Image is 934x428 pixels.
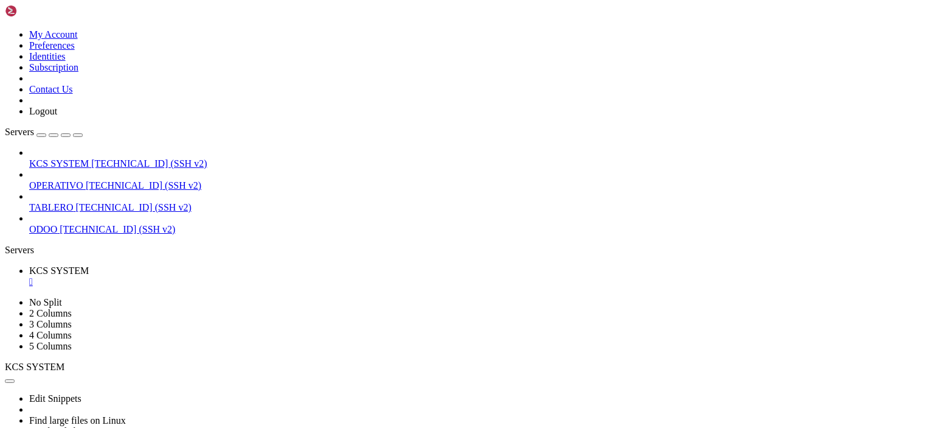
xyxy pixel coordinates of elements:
x-row: Swap usage: 0% [5,119,775,129]
x-row: New release '24.04.3 LTS' available. [5,264,775,274]
x-row: * Management: [URL][DOMAIN_NAME] [5,36,775,46]
a: Logout [29,106,57,116]
span: ubuntu@vps-08acaf7e [5,315,97,325]
li: ODOO [TECHNICAL_ID] (SSH v2) [29,213,929,235]
x-row: * Documentation: [URL][DOMAIN_NAME] [5,26,775,36]
span: [TECHNICAL_ID] (SSH v2) [86,180,201,191]
div: (23, 30) [123,315,128,326]
span: ~ [102,315,107,325]
x-row: * Strictly confined Kubernetes makes edge and IoT secure. Learn how MicroK8s [5,139,775,150]
x-row: : $ [5,315,775,326]
x-row: For upgrade information, please visit: [5,233,775,243]
a: 4 Columns [29,330,72,340]
span: [TECHNICAL_ID] (SSH v2) [91,158,207,169]
li: OPERATIVO [TECHNICAL_ID] (SSH v2) [29,169,929,191]
a: 2 Columns [29,308,72,318]
a: Preferences [29,40,75,51]
a: Contact Us [29,84,73,94]
x-row: Run 'do-release-upgrade' to upgrade to it. [5,274,775,284]
a: My Account [29,29,78,40]
x-row: 1 update can be applied immediately. [5,191,775,202]
x-row: Last login: [DATE] from [TECHNICAL_ID] [5,305,775,315]
img: Shellngn [5,5,75,17]
span: KCS SYSTEM [29,265,89,276]
a: Edit Snippets [29,393,81,404]
a: 5 Columns [29,341,72,351]
div: Servers [5,245,929,256]
span: Servers [5,127,34,137]
span: ODOO [29,224,57,234]
x-row: Welcome to Ubuntu 23.04 (GNU/Linux 6.2.0-39-generic x86_64) [5,5,775,15]
x-row: [URL][DOMAIN_NAME] [5,243,775,253]
a: KCS SYSTEM [29,265,929,287]
x-row: Your Ubuntu release is not supported anymore. [5,222,775,233]
a: Servers [5,127,83,137]
a: Find large files on Linux [29,415,126,426]
a: Identities [29,51,66,61]
x-row: Usage of /: 21.7% of 77.39GB Users logged in: 0 [5,98,775,108]
span: KCS SYSTEM [5,362,64,372]
x-row: System load: 0.0 Processes: 174 [5,88,775,98]
x-row: Memory usage: 74% IPv4 address for ens3: [TECHNICAL_ID] [5,108,775,119]
x-row: System information as of [DATE] [5,67,775,77]
a: 3 Columns [29,319,72,329]
a: ODOO [TECHNICAL_ID] (SSH v2) [29,224,929,235]
x-row: [URL][DOMAIN_NAME] [5,170,775,181]
a: KCS SYSTEM [TECHNICAL_ID] (SSH v2) [29,158,929,169]
x-row: just raised the bar for easy, resilient and secure K8s cluster deployment. [5,150,775,160]
a: No Split [29,297,62,307]
span: TABLERO [29,202,74,212]
x-row: To see these additional updates run: apt list --upgradable [5,202,775,212]
a: Subscription [29,62,78,72]
x-row: * Support: [URL][DOMAIN_NAME] [5,46,775,57]
span: KCS SYSTEM [29,158,89,169]
li: TABLERO [TECHNICAL_ID] (SSH v2) [29,191,929,213]
a: OPERATIVO [TECHNICAL_ID] (SSH v2) [29,180,929,191]
span: OPERATIVO [29,180,83,191]
li: KCS SYSTEM [TECHNICAL_ID] (SSH v2) [29,147,929,169]
a:  [29,276,929,287]
a: TABLERO [TECHNICAL_ID] (SSH v2) [29,202,929,213]
span: [TECHNICAL_ID] (SSH v2) [60,224,175,234]
span: [TECHNICAL_ID] (SSH v2) [76,202,192,212]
